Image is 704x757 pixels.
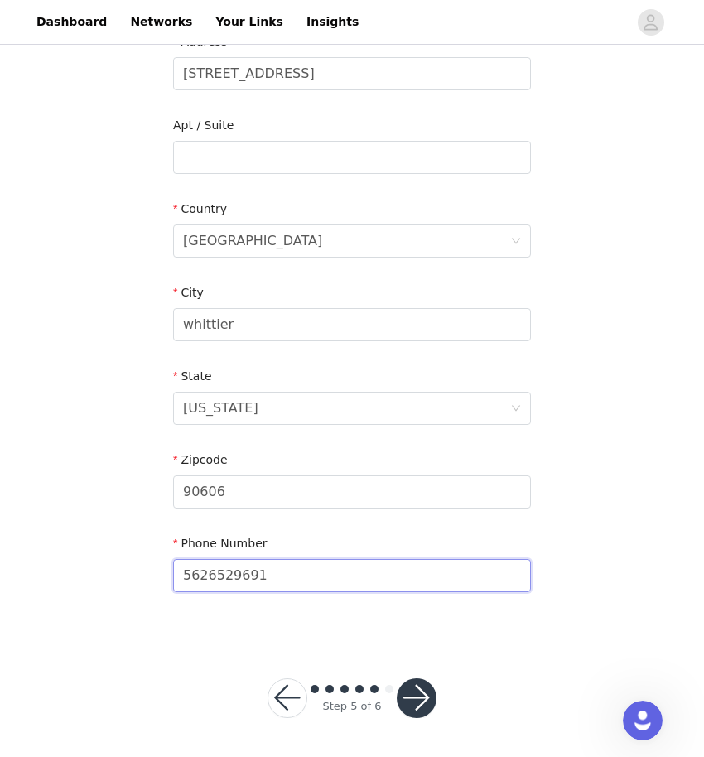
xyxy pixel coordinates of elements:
div: Step 5 of 6 [322,698,381,715]
a: Dashboard [27,3,117,41]
label: Phone Number [173,537,268,550]
label: Address [173,35,227,48]
div: avatar [643,9,658,36]
label: Zipcode [173,453,228,466]
a: Insights [297,3,369,41]
label: City [173,286,204,299]
i: icon: down [511,403,521,415]
label: State [173,369,212,383]
i: icon: down [511,236,521,248]
a: Networks [120,3,202,41]
label: Country [173,202,227,215]
div: United States [183,225,322,257]
a: Your Links [205,3,293,41]
iframe: Intercom live chat [623,701,663,740]
div: California [183,393,258,424]
label: Apt / Suite [173,118,234,132]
